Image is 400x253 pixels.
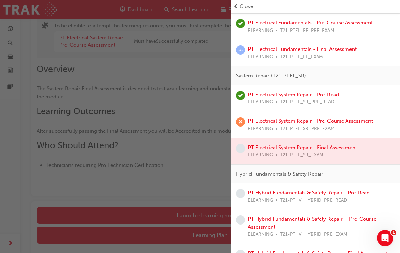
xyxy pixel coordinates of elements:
[280,98,334,106] span: T21-PTEL_SR_PRE_READ
[236,45,245,55] span: learningRecordVerb_ATTEMPT-icon
[248,190,370,196] a: PT Hybrid Fundamentals & Safety Repair - Pre-Read
[248,27,273,35] span: ELEARNING
[236,215,245,225] span: learningRecordVerb_NONE-icon
[233,3,238,11] span: prev-icon
[280,231,347,238] span: T21-PTHV_HYBRID_PRE_EXAM
[280,27,334,35] span: T21-PTEL_EF_PRE_EXAM
[280,197,347,205] span: T21-PTHV_HYBRID_PRE_READ
[248,98,273,106] span: ELEARNING
[248,231,273,238] span: ELEARNING
[240,3,253,11] span: Close
[236,170,323,178] span: Hybrid Fundamentals & Safety Repair
[377,230,393,246] iframe: Intercom live chat
[280,53,323,61] span: T21-PTEL_EF_EXAM
[236,117,245,126] span: learningRecordVerb_FAIL-icon
[248,92,339,98] a: PT Electrical System Repair - Pre-Read
[236,91,245,100] span: learningRecordVerb_COMPLETE-icon
[233,3,397,11] button: prev-iconClose
[248,53,273,61] span: ELEARNING
[248,125,273,133] span: ELEARNING
[248,197,273,205] span: ELEARNING
[236,72,306,80] span: System Repair (T21-PTEL_SR)
[236,144,245,153] span: learningRecordVerb_NONE-icon
[236,189,245,198] span: learningRecordVerb_NONE-icon
[280,125,335,133] span: T21-PTEL_SR_PRE_EXAM
[236,19,245,28] span: learningRecordVerb_COMPLETE-icon
[248,118,373,124] a: PT Electrical System Repair - Pre-Course Assessment
[248,216,376,230] a: PT Hybrid Fundamentals & Safety Repair – Pre-Course Assessment
[391,230,396,235] span: 1
[248,46,357,52] a: PT Electrical Fundamentals - Final Assessment
[248,20,373,26] a: PT Electrical Fundamentals - Pre-Course Assessment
